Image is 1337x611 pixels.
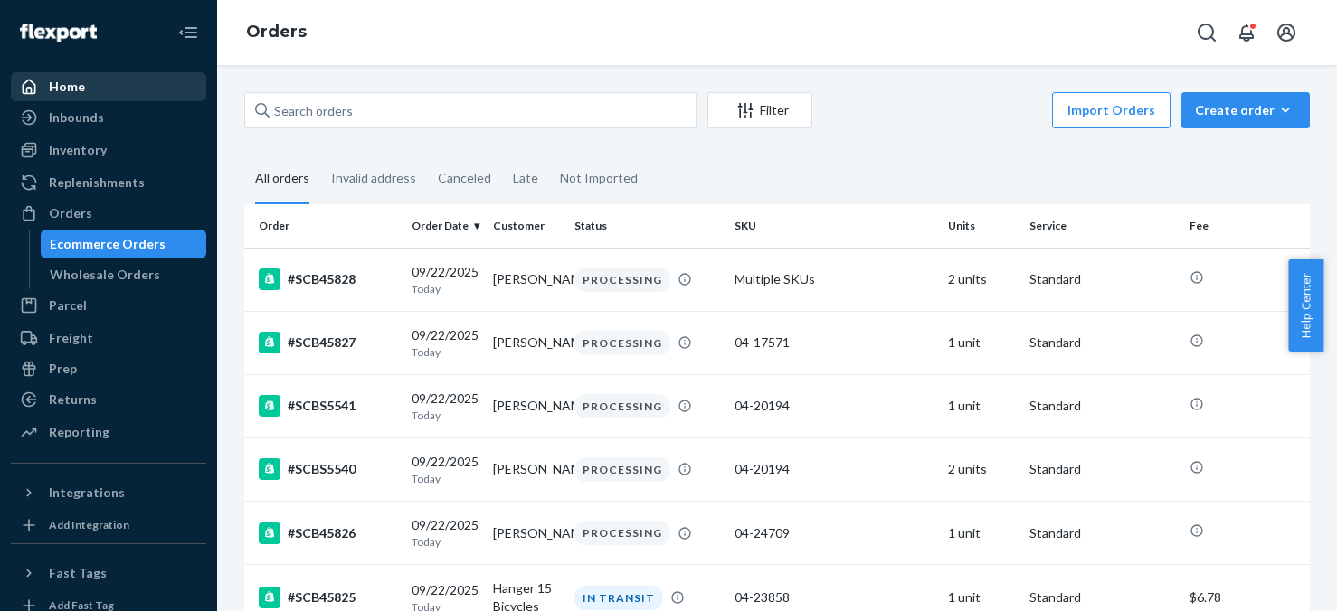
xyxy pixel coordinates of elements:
div: Add Integration [49,517,129,532]
div: PROCESSING [574,521,670,545]
a: Inventory [11,136,206,164]
div: #SCB45827 [259,332,397,353]
div: 09/22/2025 [412,453,479,486]
p: Today [412,534,479,550]
p: Today [412,344,479,360]
p: Standard [1029,524,1175,542]
div: Create order [1195,101,1296,119]
button: Fast Tags [11,559,206,587]
button: Import Orders [1052,92,1171,128]
div: Ecommerce Orders [50,235,166,253]
div: 04-24709 [735,524,934,542]
img: Flexport logo [20,23,97,42]
div: Replenishments [49,174,145,192]
th: Status [567,204,727,248]
div: 04-17571 [735,334,934,352]
button: Create order [1181,92,1310,128]
td: [PERSON_NAME] [486,437,567,501]
td: 1 unit [941,311,1022,374]
div: #SCB45826 [259,522,397,544]
th: Fee [1182,204,1310,248]
td: 1 unit [941,502,1022,565]
div: 09/22/2025 [412,390,479,423]
td: 1 unit [941,374,1022,437]
div: 09/22/2025 [412,326,479,360]
div: PROCESSING [574,331,670,355]
div: IN TRANSIT [574,586,663,610]
button: Open notifications [1228,14,1265,51]
div: Freight [49,329,93,347]
td: [PERSON_NAME] [486,374,567,437]
td: [PERSON_NAME] [486,248,567,311]
div: Reporting [49,423,109,441]
div: PROCESSING [574,457,670,482]
div: #SCBS5540 [259,458,397,480]
td: 2 units [941,248,1022,311]
a: Orders [246,22,307,42]
div: PROCESSING [574,394,670,418]
div: Orders [49,204,92,222]
a: Prep [11,354,206,383]
button: Close Navigation [170,14,206,51]
a: Home [11,72,206,101]
div: 04-23858 [735,588,934,606]
p: Standard [1029,270,1175,288]
p: Standard [1029,334,1175,352]
button: Integrations [11,478,206,507]
a: Orders [11,199,206,228]
div: Fast Tags [49,564,107,582]
button: Help Center [1288,259,1323,352]
td: [PERSON_NAME] [486,311,567,374]
div: #SCB45828 [259,268,397,290]
input: Search orders [244,92,697,128]
a: Replenishments [11,168,206,197]
p: Today [412,471,479,486]
p: Today [412,281,479,296]
div: Inbounds [49,108,104,127]
a: Freight [11,324,206,352]
div: #SCBS5541 [259,395,397,417]
p: Standard [1029,460,1175,478]
td: 2 units [941,437,1022,501]
div: PROCESSING [574,268,670,292]
th: Service [1022,204,1182,248]
th: Units [941,204,1022,248]
p: Standard [1029,588,1175,606]
span: Support [36,13,101,29]
div: All orders [255,155,309,204]
td: [PERSON_NAME] [486,502,567,565]
div: #SCB45825 [259,587,397,608]
th: Order [244,204,404,248]
a: Returns [11,385,206,414]
div: Home [49,78,85,96]
div: Late [513,155,538,202]
div: Filter [708,101,811,119]
div: Returns [49,390,97,409]
p: Today [412,408,479,423]
a: Wholesale Orders [41,260,207,289]
div: Prep [49,360,77,378]
button: Open Search Box [1189,14,1225,51]
div: 04-20194 [735,397,934,415]
div: Customer [493,218,560,233]
div: Parcel [49,296,87,315]
div: 09/22/2025 [412,516,479,550]
ol: breadcrumbs [232,6,321,59]
a: Add Integration [11,514,206,536]
div: 09/22/2025 [412,263,479,296]
div: Integrations [49,484,125,502]
div: 04-20194 [735,460,934,478]
button: Open account menu [1268,14,1304,51]
a: Parcel [11,291,206,320]
div: Not Imported [560,155,638,202]
th: Order Date [404,204,486,248]
button: Filter [707,92,812,128]
div: Inventory [49,141,107,159]
a: Reporting [11,418,206,446]
a: Ecommerce Orders [41,230,207,258]
div: Wholesale Orders [50,266,160,284]
th: SKU [727,204,941,248]
div: Canceled [438,155,491,202]
p: Standard [1029,397,1175,415]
